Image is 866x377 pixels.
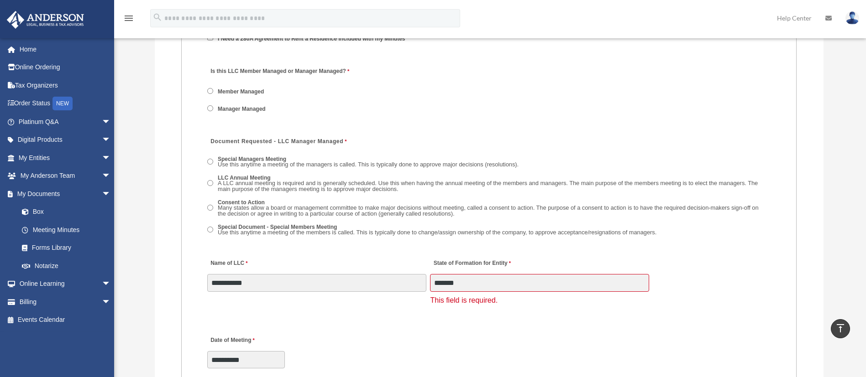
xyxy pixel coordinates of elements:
[207,258,250,270] label: Name of LLC
[123,13,134,24] i: menu
[835,323,846,334] i: vertical_align_top
[123,16,134,24] a: menu
[6,40,125,58] a: Home
[6,311,125,329] a: Events Calendar
[6,167,125,185] a: My Anderson Teamarrow_drop_down
[207,65,352,77] label: Is this LLC Member Managed or Manager Managed?
[6,94,125,113] a: Order StatusNEW
[430,258,513,270] label: State of Formation for Entity
[215,223,660,238] label: Special Document - Special Members Meeting
[430,296,498,304] span: This field is required.
[102,113,120,131] span: arrow_drop_down
[13,257,125,275] a: Notarize
[6,149,125,167] a: My Entitiesarrow_drop_down
[218,161,519,168] span: Use this anytime a meeting of the managers is called. This is typically done to approve major dec...
[210,138,343,145] span: Document Requested - LLC Manager Managed
[102,275,120,294] span: arrow_drop_down
[215,35,409,43] label: I Need a 280A Agreement to Rent a Residence Included with my Minutes
[6,131,125,149] a: Digital Productsarrow_drop_down
[831,319,850,338] a: vertical_align_top
[52,97,73,110] div: NEW
[13,203,125,221] a: Box
[845,11,859,25] img: User Pic
[215,199,771,219] label: Consent to Action
[6,76,125,94] a: Tax Organizers
[13,239,125,257] a: Forms Library
[6,113,125,131] a: Platinum Q&Aarrow_drop_down
[6,58,125,77] a: Online Ordering
[13,221,120,239] a: Meeting Minutes
[4,11,87,29] img: Anderson Advisors Platinum Portal
[102,149,120,167] span: arrow_drop_down
[102,131,120,150] span: arrow_drop_down
[218,229,656,236] span: Use this anytime a meeting of the members is called. This is typically done to change/assign owne...
[207,334,294,346] label: Date of Meeting
[6,185,125,203] a: My Documentsarrow_drop_down
[152,12,163,22] i: search
[102,185,120,203] span: arrow_drop_down
[102,293,120,311] span: arrow_drop_down
[218,204,759,217] span: Many states allow a board or management committee to make major decisions without meeting, called...
[102,167,120,186] span: arrow_drop_down
[218,180,758,192] span: A LLC annual meeting is required and is generally scheduled. Use this when having the annual meet...
[215,174,771,194] label: LLC Annual Meeting
[6,293,125,311] a: Billingarrow_drop_down
[6,275,125,293] a: Online Learningarrow_drop_down
[215,155,522,170] label: Special Managers Meeting
[215,88,268,96] label: Member Managed
[215,105,269,114] label: Manager Managed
